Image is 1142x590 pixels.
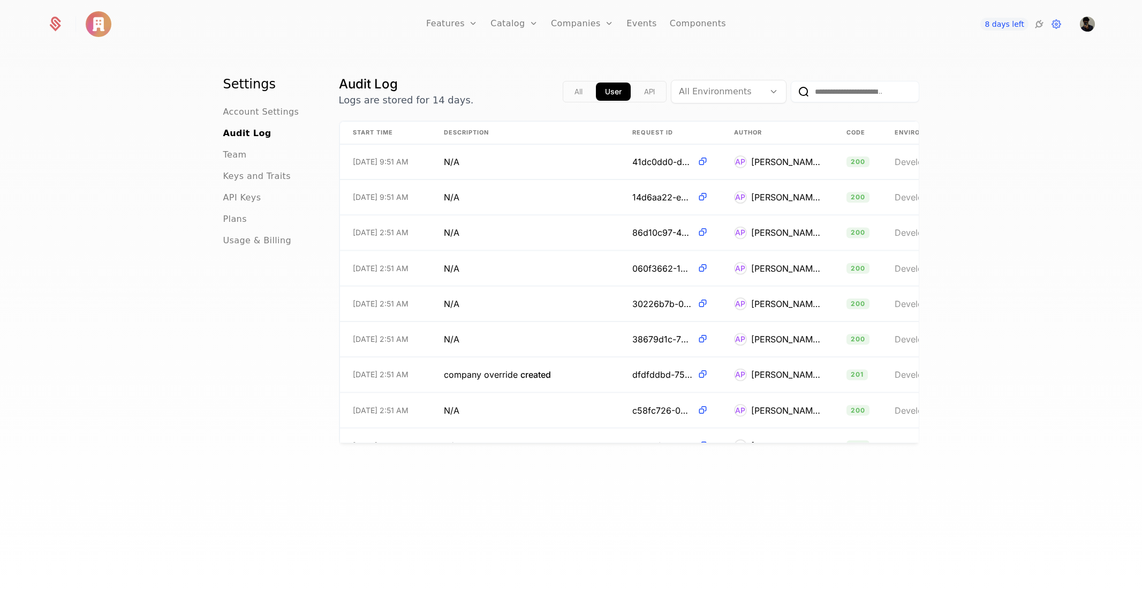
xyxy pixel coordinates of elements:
div: AP [734,333,747,346]
h1: Audit Log [339,76,474,93]
div: AP [734,191,747,204]
div: [PERSON_NAME] [751,155,821,168]
div: AP [734,155,747,168]
span: [DATE] 2:51 AM [353,334,409,345]
span: 200 [846,334,870,345]
span: [DATE] 2:51 AM [353,369,409,380]
span: 060f3662-14c3-4529-8d63-1284d155bc19 [632,262,693,274]
button: all [565,83,592,101]
th: Author [721,122,834,144]
div: [PERSON_NAME] [751,191,821,204]
span: 200 [846,263,870,273]
span: N/A [444,226,459,239]
div: [PERSON_NAME] [751,226,821,239]
a: Account Settings [223,106,299,118]
span: Development [895,298,948,309]
span: c58fc726-0284-4050-8bc7-04c6621f16a3 [632,404,693,416]
nav: Main [223,76,313,247]
a: 8 days left [980,18,1028,31]
span: 200 [846,440,870,451]
span: Development [895,334,948,345]
div: [PERSON_NAME] [751,439,821,452]
span: [DATE] 2:51 AM [353,440,409,451]
div: AP [734,404,747,416]
span: N/A [444,191,459,204]
span: [DATE] 9:51 AM [353,192,409,203]
span: [DATE] 2:51 AM [353,405,409,415]
th: Description [431,122,619,144]
span: N/A [444,297,459,310]
span: N/A [444,404,459,416]
span: Development [895,405,948,415]
button: api [635,83,664,101]
th: Request ID [619,122,721,144]
div: [PERSON_NAME] [751,404,821,416]
span: 38679d1c-75bf-4acb-b011-83c9adfaf810 [632,333,693,346]
span: dfdfddbd-75b1-4359-8918-b4706cfd2583 [632,368,693,381]
a: Keys and Traits [223,170,291,183]
div: [PERSON_NAME] [751,262,821,274]
button: Open user button [1080,17,1095,32]
span: Development [895,192,948,203]
span: 41dc0dd0-d50f-4058-a951-e8749ad5627e [632,155,693,168]
div: AP [734,226,747,239]
div: [PERSON_NAME] [751,297,821,310]
span: Development [895,156,948,167]
span: Development [895,369,948,380]
span: Development [895,227,948,238]
span: 14d6aa22-e0cc-4053-a36d-b36951343445 [632,191,693,204]
a: Integrations [1033,18,1046,31]
span: 201 [846,369,868,380]
h1: Settings [223,76,313,93]
span: [DATE] 9:51 AM [353,156,409,167]
th: Code [834,122,882,144]
span: Development [895,263,948,273]
div: AP [734,368,747,381]
span: 200 [846,298,870,309]
span: 30226b7b-0cfb-40e2-ba08-7edae7f37abb [632,297,693,310]
div: AP [734,262,747,274]
a: Plans [223,213,247,226]
span: [DATE] 2:51 AM [353,227,409,238]
img: Arya [86,11,111,37]
span: N/A [444,333,459,346]
button: app [596,83,631,101]
th: Environment [882,122,989,144]
span: 200 [846,192,870,203]
a: Settings [1050,18,1063,31]
span: Development [895,440,948,451]
img: Arya Pratap [1080,17,1095,32]
span: dbe7df99-5afd-4cf8-aa89-5e214fa69ee2 [632,439,693,452]
span: N/A [444,439,459,452]
div: AP [734,439,747,452]
span: N/A [444,262,459,274]
span: N/A [444,155,459,168]
div: Text alignment [563,81,667,102]
span: 200 [846,405,870,415]
a: API Keys [223,191,261,204]
span: company override created [444,368,551,381]
a: Audit Log [223,127,271,140]
div: [PERSON_NAME] [751,333,821,346]
span: [DATE] 2:51 AM [353,298,409,309]
span: 200 [846,227,870,238]
a: Team [223,148,247,161]
span: [DATE] 2:51 AM [353,263,409,273]
span: 86d10c97-4e8a-4f2f-b52a-f9cfd56a3b83 [632,226,693,239]
div: AP [734,297,747,310]
a: Usage & Billing [223,234,292,247]
p: Logs are stored for 14 days. [339,93,474,108]
span: created [520,369,551,380]
span: 200 [846,156,870,167]
div: [PERSON_NAME] [751,368,821,381]
th: Start Time [340,122,431,144]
